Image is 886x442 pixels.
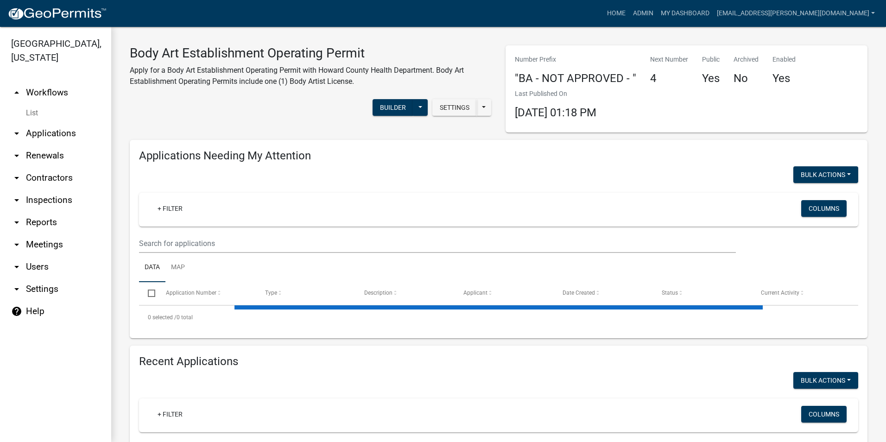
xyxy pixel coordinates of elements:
[653,282,752,304] datatable-header-cell: Status
[130,65,492,87] p: Apply for a Body Art Establishment Operating Permit with Howard County Health Department. Body Ar...
[515,72,636,85] h4: "BA - NOT APPROVED - "
[603,5,629,22] a: Home
[148,314,177,321] span: 0 selected /
[772,72,796,85] h4: Yes
[563,290,595,296] span: Date Created
[139,234,736,253] input: Search for applications
[265,290,277,296] span: Type
[11,150,22,161] i: arrow_drop_down
[11,172,22,183] i: arrow_drop_down
[130,45,492,61] h3: Body Art Establishment Operating Permit
[139,355,858,368] h4: Recent Applications
[166,290,216,296] span: Application Number
[761,290,799,296] span: Current Activity
[801,406,847,423] button: Columns
[713,5,879,22] a: [EMAIL_ADDRESS][PERSON_NAME][DOMAIN_NAME]
[11,87,22,98] i: arrow_drop_up
[11,217,22,228] i: arrow_drop_down
[793,372,858,389] button: Bulk Actions
[355,282,455,304] datatable-header-cell: Description
[364,290,392,296] span: Description
[650,55,688,64] p: Next Number
[801,200,847,217] button: Columns
[702,72,720,85] h4: Yes
[150,406,190,423] a: + Filter
[165,253,190,283] a: Map
[554,282,653,304] datatable-header-cell: Date Created
[11,261,22,272] i: arrow_drop_down
[11,306,22,317] i: help
[150,200,190,217] a: + Filter
[11,195,22,206] i: arrow_drop_down
[650,72,688,85] h4: 4
[752,282,851,304] datatable-header-cell: Current Activity
[657,5,713,22] a: My Dashboard
[629,5,657,22] a: Admin
[432,99,477,116] button: Settings
[515,106,596,119] span: [DATE] 01:18 PM
[772,55,796,64] p: Enabled
[734,72,759,85] h4: No
[256,282,355,304] datatable-header-cell: Type
[11,284,22,295] i: arrow_drop_down
[139,253,165,283] a: Data
[515,89,596,99] p: Last Published On
[734,55,759,64] p: Archived
[515,55,636,64] p: Number Prefix
[139,282,157,304] datatable-header-cell: Select
[702,55,720,64] p: Public
[463,290,487,296] span: Applicant
[157,282,256,304] datatable-header-cell: Application Number
[139,306,858,329] div: 0 total
[793,166,858,183] button: Bulk Actions
[11,239,22,250] i: arrow_drop_down
[139,149,858,163] h4: Applications Needing My Attention
[662,290,678,296] span: Status
[373,99,413,116] button: Builder
[11,128,22,139] i: arrow_drop_down
[455,282,554,304] datatable-header-cell: Applicant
